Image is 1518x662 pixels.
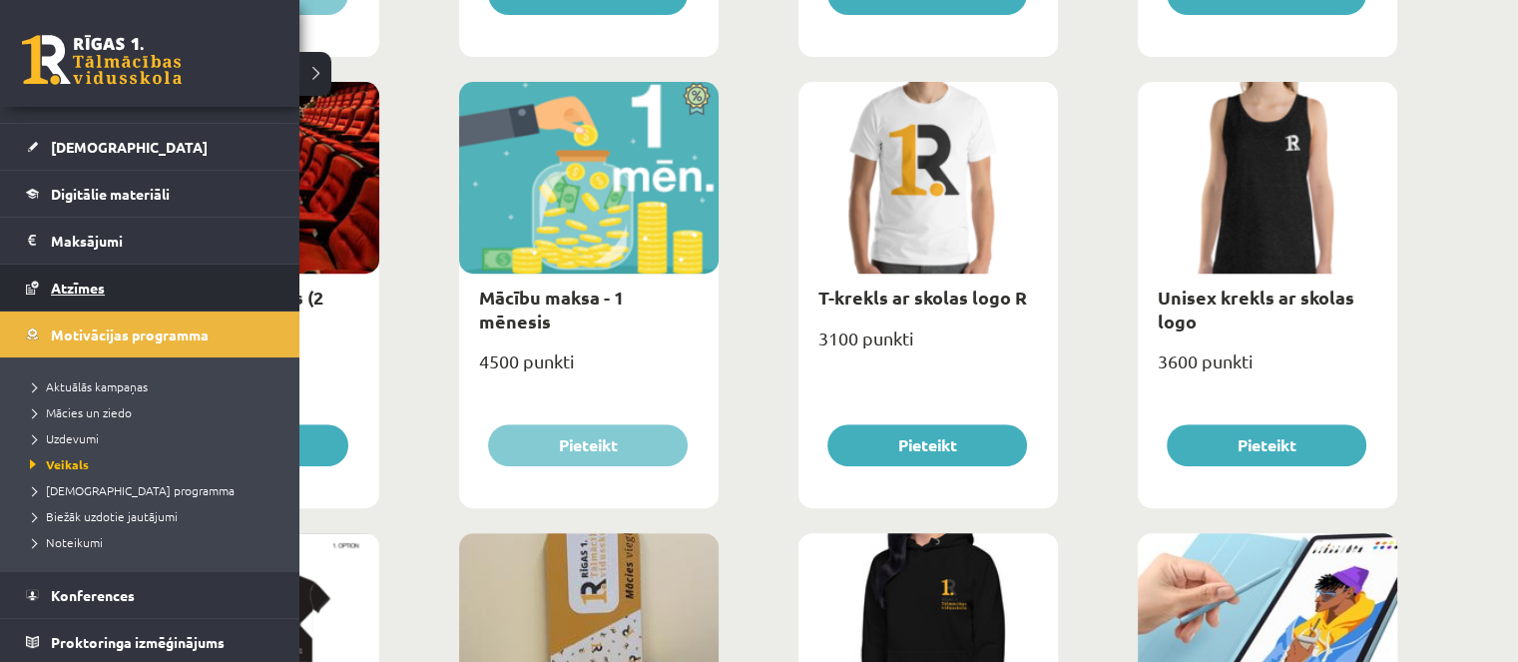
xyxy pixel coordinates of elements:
[459,344,719,394] div: 4500 punkti
[25,507,279,525] a: Biežāk uzdotie jautājumi
[26,265,274,311] a: Atzīmes
[818,286,1027,309] a: T-krekls ar skolas logo R
[25,429,279,447] a: Uzdevumi
[479,286,624,331] a: Mācību maksa - 1 mēnesis
[827,424,1027,466] button: Pieteikt
[488,424,688,466] button: Pieteikt
[25,377,279,395] a: Aktuālās kampaņas
[25,403,279,421] a: Mācies un ziedo
[25,533,279,551] a: Noteikumi
[26,171,274,217] a: Digitālie materiāli
[1138,344,1397,394] div: 3600 punkti
[798,322,1058,371] div: 3100 punkti
[26,218,274,264] a: Maksājumi
[25,481,279,499] a: [DEMOGRAPHIC_DATA] programma
[25,430,99,446] span: Uzdevumi
[51,218,274,264] legend: Maksājumi
[25,508,178,524] span: Biežāk uzdotie jautājumi
[51,185,170,203] span: Digitālie materiāli
[674,82,719,116] img: Atlaide
[25,482,235,498] span: [DEMOGRAPHIC_DATA] programma
[51,279,105,297] span: Atzīmes
[26,124,274,170] a: [DEMOGRAPHIC_DATA]
[51,138,208,156] span: [DEMOGRAPHIC_DATA]
[25,378,148,394] span: Aktuālās kampaņas
[1158,286,1354,331] a: Unisex krekls ar skolas logo
[51,633,225,651] span: Proktoringa izmēģinājums
[26,312,274,357] a: Motivācijas programma
[25,534,103,550] span: Noteikumi
[51,586,135,604] span: Konferences
[25,455,279,473] a: Veikals
[51,326,209,343] span: Motivācijas programma
[26,572,274,618] a: Konferences
[25,456,89,472] span: Veikals
[1167,424,1366,466] button: Pieteikt
[25,404,132,420] span: Mācies un ziedo
[22,35,182,85] a: Rīgas 1. Tālmācības vidusskola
